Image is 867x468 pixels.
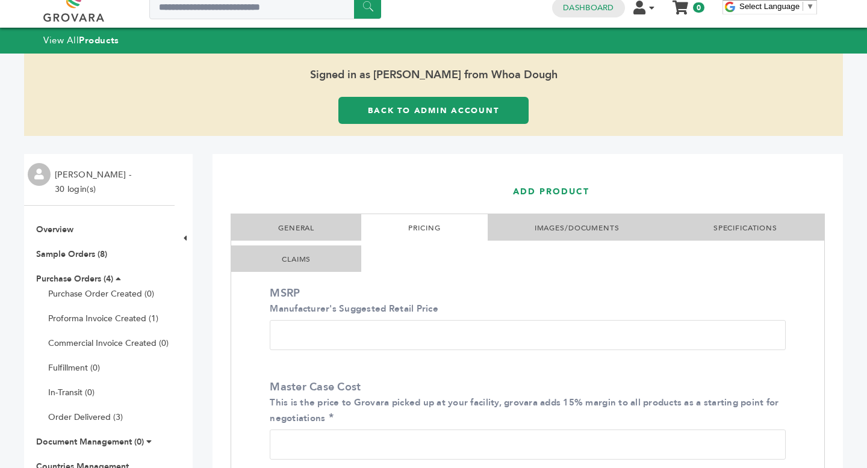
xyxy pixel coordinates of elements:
a: PRICING [408,223,440,233]
a: Proforma Invoice Created (1) [48,313,158,324]
a: Sample Orders (8) [36,248,107,260]
li: [PERSON_NAME] - 30 login(s) [55,168,134,197]
span: ▼ [806,2,814,11]
a: Overview [36,224,73,235]
label: MSRP [270,286,780,316]
img: profile.png [28,163,51,186]
a: Purchase Orders (4) [36,273,113,285]
span: Signed in as [PERSON_NAME] from Whoa Dough [24,54,843,97]
a: Select Language​ [739,2,814,11]
strong: Products [79,34,119,46]
label: Master Case Cost [270,380,780,425]
span: Select Language [739,2,800,11]
a: In-Transit (0) [48,387,95,398]
a: Fulfillment (0) [48,362,100,374]
a: Purchase Order Created (0) [48,288,154,300]
a: Dashboard [563,2,614,13]
a: View AllProducts [43,34,119,46]
a: Commercial Invoice Created (0) [48,337,169,349]
a: Order Delivered (3) [48,411,123,423]
span: 0 [693,2,704,13]
small: Manufacturer's Suggested Retail Price [270,303,438,315]
span: ​ [803,2,803,11]
a: SPECIFICATIONS [713,223,777,233]
a: Back to Admin Account [338,97,529,124]
small: This is the price to Grovara picked up at your facility, grovara adds 15% margin to all products ... [270,396,778,423]
a: CLAIMS [282,254,311,264]
a: IMAGES/DOCUMENTS [535,223,620,233]
a: GENERAL [278,223,314,233]
a: Document Management (0) [36,436,144,448]
h1: ADD PRODUCT [513,170,810,214]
